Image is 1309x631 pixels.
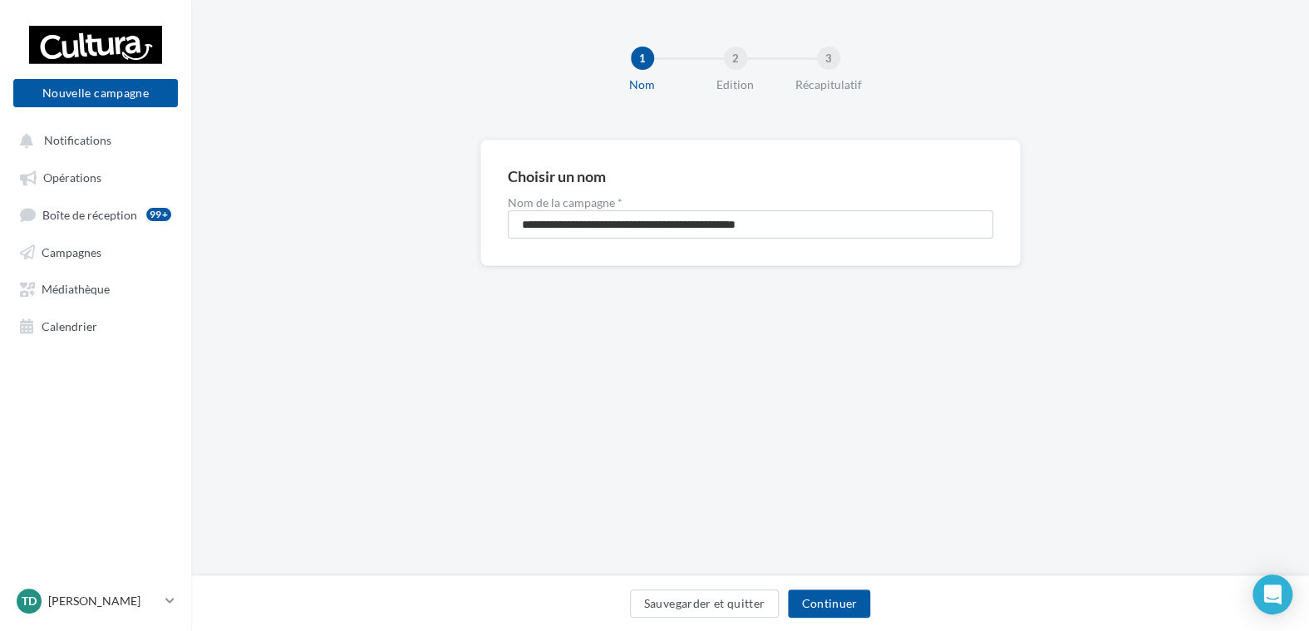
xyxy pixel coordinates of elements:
button: Notifications [10,125,175,155]
span: Opérations [43,170,101,185]
a: TD [PERSON_NAME] [13,585,178,617]
label: Nom de la campagne * [508,197,993,209]
span: Calendrier [42,318,97,333]
span: Campagnes [42,244,101,259]
div: 1 [631,47,654,70]
a: Boîte de réception99+ [10,199,181,229]
div: 3 [817,47,840,70]
a: Opérations [10,161,181,191]
button: Sauvegarder et quitter [630,589,780,618]
div: Récapitulatif [775,76,882,93]
p: [PERSON_NAME] [48,593,159,609]
span: Notifications [44,133,111,147]
a: Campagnes [10,236,181,266]
div: Nom [589,76,696,93]
span: TD [22,593,37,609]
div: Edition [682,76,789,93]
a: Calendrier [10,310,181,340]
div: Choisir un nom [508,169,606,184]
span: Boîte de réception [42,207,137,221]
div: 2 [724,47,747,70]
div: 99+ [146,208,171,221]
button: Continuer [788,589,870,618]
a: Médiathèque [10,273,181,303]
div: Open Intercom Messenger [1252,574,1292,614]
span: Médiathèque [42,282,110,296]
button: Nouvelle campagne [13,79,178,107]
